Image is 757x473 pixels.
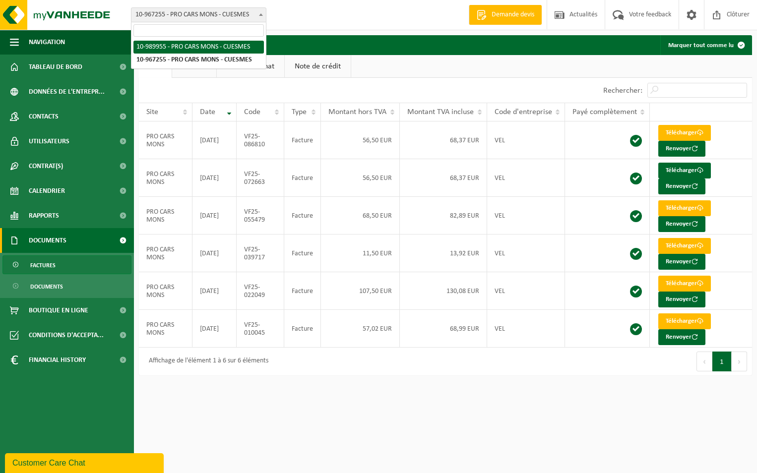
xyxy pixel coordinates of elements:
[658,178,705,194] button: Renvoyer
[284,159,321,197] td: Facture
[144,353,268,370] div: Affichage de l'élément 1 à 6 sur 6 éléments
[321,197,400,235] td: 68,50 EUR
[321,159,400,197] td: 56,50 EUR
[29,129,69,154] span: Utilisateurs
[139,159,192,197] td: PRO CARS MONS
[30,256,56,275] span: Factures
[200,108,215,116] span: Date
[321,235,400,272] td: 11,50 EUR
[487,272,565,310] td: VEL
[321,310,400,348] td: 57,02 EUR
[237,235,284,272] td: VF25-039717
[572,108,637,116] span: Payé complètement
[658,329,705,345] button: Renvoyer
[133,41,264,54] li: 10-989955 - PRO CARS MONS - CUESMES
[30,277,63,296] span: Documents
[469,5,542,25] a: Demande devis
[139,197,192,235] td: PRO CARS MONS
[29,228,66,253] span: Documents
[284,121,321,159] td: Facture
[489,10,537,20] span: Demande devis
[5,451,166,473] iframe: chat widget
[284,310,321,348] td: Facture
[400,235,487,272] td: 13,92 EUR
[487,310,565,348] td: VEL
[29,348,86,372] span: Financial History
[292,108,307,116] span: Type
[29,79,105,104] span: Données de l'entrepr...
[660,35,751,55] button: Marquer tout comme lu
[321,121,400,159] td: 56,50 EUR
[29,298,88,323] span: Boutique en ligne
[29,154,63,178] span: Contrat(s)
[192,272,236,310] td: [DATE]
[131,8,266,22] span: 10-967255 - PRO CARS MONS - CUESMES
[400,310,487,348] td: 68,99 EUR
[139,272,192,310] td: PRO CARS MONS
[284,235,321,272] td: Facture
[400,121,487,159] td: 68,37 EUR
[29,203,59,228] span: Rapports
[284,272,321,310] td: Facture
[487,235,565,272] td: VEL
[603,87,642,95] label: Rechercher:
[658,254,705,270] button: Renvoyer
[487,121,565,159] td: VEL
[328,108,386,116] span: Montant hors TVA
[237,310,284,348] td: VF25-010045
[139,121,192,159] td: PRO CARS MONS
[658,125,711,141] a: Télécharger
[237,272,284,310] td: VF25-022049
[658,292,705,307] button: Renvoyer
[400,159,487,197] td: 68,37 EUR
[658,200,711,216] a: Télécharger
[658,141,705,157] button: Renvoyer
[284,197,321,235] td: Facture
[29,104,59,129] span: Contacts
[285,55,351,78] a: Note de crédit
[139,235,192,272] td: PRO CARS MONS
[487,159,565,197] td: VEL
[29,55,82,79] span: Tableau de bord
[237,159,284,197] td: VF25-072663
[487,197,565,235] td: VEL
[29,30,65,55] span: Navigation
[139,310,192,348] td: PRO CARS MONS
[244,108,260,116] span: Code
[658,238,711,254] a: Télécharger
[2,255,131,274] a: Factures
[321,272,400,310] td: 107,50 EUR
[192,310,236,348] td: [DATE]
[237,197,284,235] td: VF25-055479
[133,54,264,66] li: 10-967255 - PRO CARS MONS - CUESMES
[658,216,705,232] button: Renvoyer
[2,277,131,296] a: Documents
[400,272,487,310] td: 130,08 EUR
[29,178,65,203] span: Calendrier
[658,313,711,329] a: Télécharger
[192,159,236,197] td: [DATE]
[192,235,236,272] td: [DATE]
[407,108,474,116] span: Montant TVA incluse
[29,323,104,348] span: Conditions d'accepta...
[658,276,711,292] a: Télécharger
[696,352,712,371] button: Previous
[192,121,236,159] td: [DATE]
[712,352,732,371] button: 1
[192,197,236,235] td: [DATE]
[146,108,158,116] span: Site
[237,121,284,159] td: VF25-086810
[495,108,552,116] span: Code d'entreprise
[732,352,747,371] button: Next
[658,163,711,178] a: Télécharger
[400,197,487,235] td: 82,89 EUR
[131,7,266,22] span: 10-967255 - PRO CARS MONS - CUESMES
